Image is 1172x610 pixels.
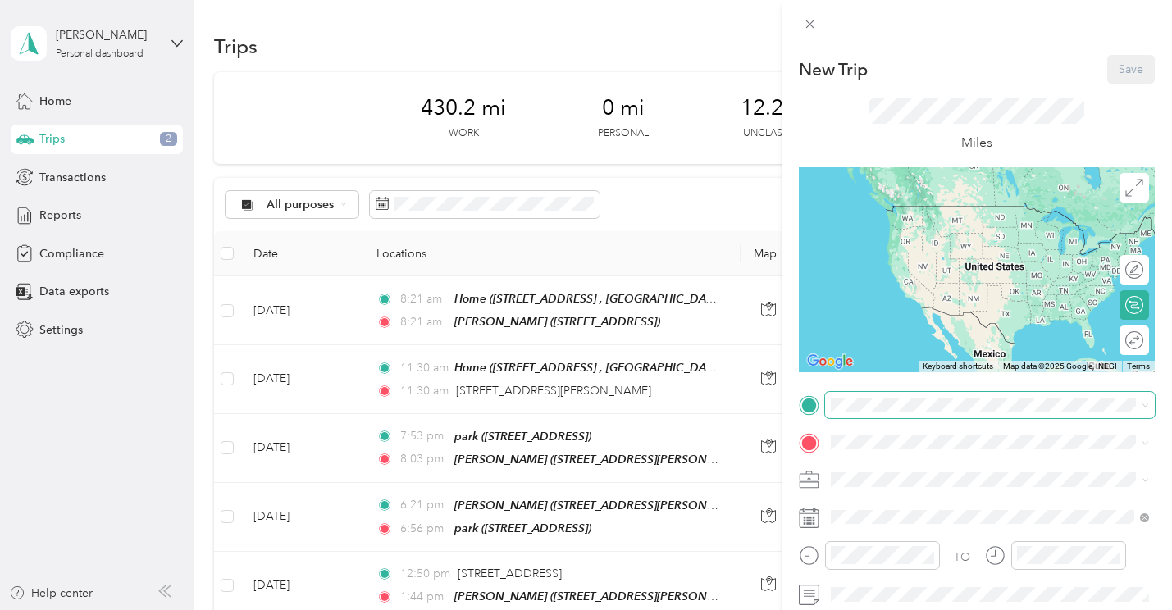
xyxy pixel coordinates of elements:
[803,351,857,372] a: Open this area in Google Maps (opens a new window)
[1080,518,1172,610] iframe: Everlance-gr Chat Button Frame
[923,361,993,372] button: Keyboard shortcuts
[799,58,868,81] p: New Trip
[961,133,992,153] p: Miles
[803,351,857,372] img: Google
[954,549,970,566] div: TO
[1003,362,1117,371] span: Map data ©2025 Google, INEGI
[1127,362,1150,371] a: Terms (opens in new tab)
